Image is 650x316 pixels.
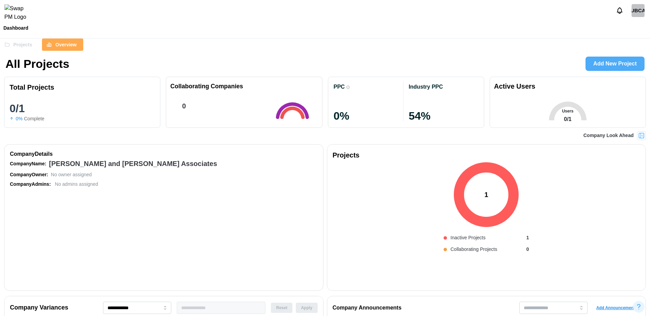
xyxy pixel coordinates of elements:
[3,26,28,30] div: Dashboard
[596,303,635,313] span: Add Announcement
[49,159,217,169] div: [PERSON_NAME] and [PERSON_NAME] Associates
[10,160,46,168] div: Company Name:
[614,5,625,16] button: Notifications
[409,110,478,121] div: 54 %
[51,171,92,179] div: No owner assigned
[583,132,634,139] div: Company Look Ahead
[170,83,243,90] div: Collaborating Companies
[526,234,529,242] div: 1
[10,181,51,187] strong: Company Admins:
[42,39,83,51] button: Overview
[24,115,44,123] div: Complete
[638,132,645,139] img: Project Look Ahead Button
[182,101,186,111] div: 0
[10,172,48,177] strong: Company Owner:
[526,246,529,253] div: 0
[591,303,640,313] button: Add Announcement
[4,4,32,21] img: Swap PM Logo
[13,39,32,50] span: Projects
[334,110,403,121] div: 0 %
[16,115,23,123] div: 0%
[10,82,54,93] div: Total Projects
[55,39,76,50] span: Overview
[333,150,640,161] div: Projects
[450,246,497,253] div: Collaborating Projects
[632,4,645,17] a: Umar Briggs company admin
[593,57,637,71] span: Add New Project
[494,81,535,92] div: Active Users
[450,234,486,242] div: Inactive Projects
[10,303,68,313] div: Company Variances
[10,150,318,159] div: Company Details
[5,56,69,71] h1: All Projects
[10,103,155,114] div: 0/1
[334,84,345,90] div: PPC
[333,304,402,312] div: Company Announcements
[586,57,645,71] a: Add New Project
[409,84,443,90] div: Industry PPC
[632,4,645,17] div: UBCA
[55,181,98,188] div: No admins assigned
[485,190,488,200] div: 1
